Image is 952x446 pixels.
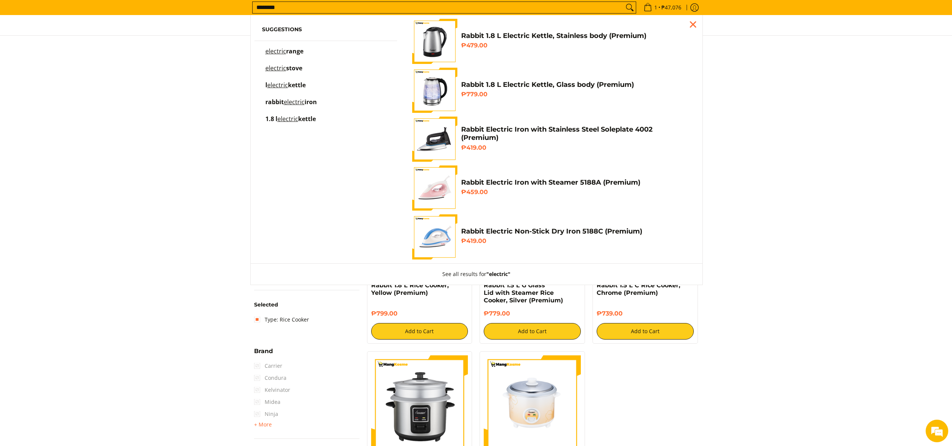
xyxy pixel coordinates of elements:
[262,65,390,79] a: electric stove
[262,99,390,112] a: rabbit electric iron
[262,49,390,62] a: electric range
[254,314,309,326] a: Type: Rice Cooker
[254,384,290,396] span: Kelvinator
[461,188,691,196] h6: ₱459.00
[412,68,457,113] img: Rabbit 1.8 L Electric Kettle, Glass body (Premium)
[624,2,636,13] button: Search
[265,99,317,112] p: rabbit electric iron
[412,165,457,211] img: https://mangkosme.com/products/rabbit-eletric-iron-with-steamer-5188a-class-a
[371,310,468,317] h6: ₱799.00
[412,19,457,64] img: Rabbit 1.8 L Electric Kettle, Stainless body (Premium)
[262,116,390,129] a: 1.8 l electric kettle
[265,65,302,79] p: electric stove
[461,32,691,40] h4: Rabbit 1.8 L Electric Kettle, Stainless body (Premium)
[265,115,277,123] span: 1.8 l
[254,360,282,372] span: Carrier
[484,282,563,304] a: Rabbit 1.5 L G Glass Lid with Steamer Rice Cooker, Silver (Premium)
[412,117,691,162] a: https://mangkosme.com/products/rabbit-electric-iron-with-stainless-steel-soleplate-4002-class-a R...
[288,81,306,89] span: kettle
[412,19,691,64] a: Rabbit 1.8 L Electric Kettle, Stainless body (Premium) Rabbit 1.8 L Electric Kettle, Stainless bo...
[660,5,682,10] span: ₱47,076
[305,98,317,106] span: iron
[254,372,286,384] span: Condura
[597,323,694,340] button: Add to Cart
[412,165,691,211] a: https://mangkosme.com/products/rabbit-eletric-iron-with-steamer-5188a-class-a Rabbit Electric Iro...
[484,310,581,317] h6: ₱779.00
[286,47,303,55] span: range
[461,144,691,152] h6: ₱419.00
[267,81,288,89] mark: electric
[254,302,359,308] h6: Selected
[461,237,691,245] h6: ₱419.00
[484,323,581,340] button: Add to Cart
[461,80,691,89] h4: Rabbit 1.8 L Electric Kettle, Glass body (Premium)
[461,125,691,142] h4: Rabbit Electric Iron with Stainless Steel Soleplate 4002 (Premium)
[298,115,316,123] span: kettle
[265,116,316,129] p: 1.8 l electric kettle
[286,64,302,72] span: stove
[265,64,286,72] mark: electric
[461,91,691,98] h6: ₱779.00
[461,178,691,187] h4: Rabbit Electric Iron with Steamer 5188A (Premium)
[265,82,306,96] p: l electric kettle
[265,81,267,89] span: l
[262,26,390,33] h6: Suggestions
[412,68,691,113] a: Rabbit 1.8 L Electric Kettle, Glass body (Premium) Rabbit 1.8 L Electric Kettle, Glass body (Prem...
[461,227,691,236] h4: Rabbit Electric Non-Stick Dry Iron 5188C (Premium)
[486,270,510,278] strong: "electric"
[265,98,284,106] span: rabbit
[371,282,449,296] a: Rabbit 1.8 L Rice Cooker, Yellow (Premium)
[371,323,468,340] button: Add to Cart
[265,47,286,55] mark: electric
[641,3,684,12] span: •
[254,408,278,420] span: Ninja
[412,117,457,162] img: https://mangkosme.com/products/rabbit-electric-iron-with-stainless-steel-soleplate-4002-class-a
[265,49,303,62] p: electric range
[412,214,457,259] img: https://mangkosme.com/products/rabbit-electric-non-stick-dry-iron-5188c-class-a
[687,19,699,30] div: Close pop up
[254,420,272,429] summary: Open
[597,310,694,317] h6: ₱739.00
[284,98,305,106] mark: electric
[254,348,273,360] summary: Open
[597,282,680,296] a: Rabbit 1.5 L C Rice Cooker, Chrome (Premium)
[412,214,691,259] a: https://mangkosme.com/products/rabbit-electric-non-stick-dry-iron-5188c-class-a Rabbit Electric N...
[262,82,390,96] a: l electric kettle
[254,396,280,408] span: Midea
[277,115,298,123] mark: electric
[653,5,658,10] span: 1
[435,264,518,285] button: See all results for"electric"
[254,422,272,428] span: + More
[461,42,691,49] h6: ₱479.00
[254,348,273,354] span: Brand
